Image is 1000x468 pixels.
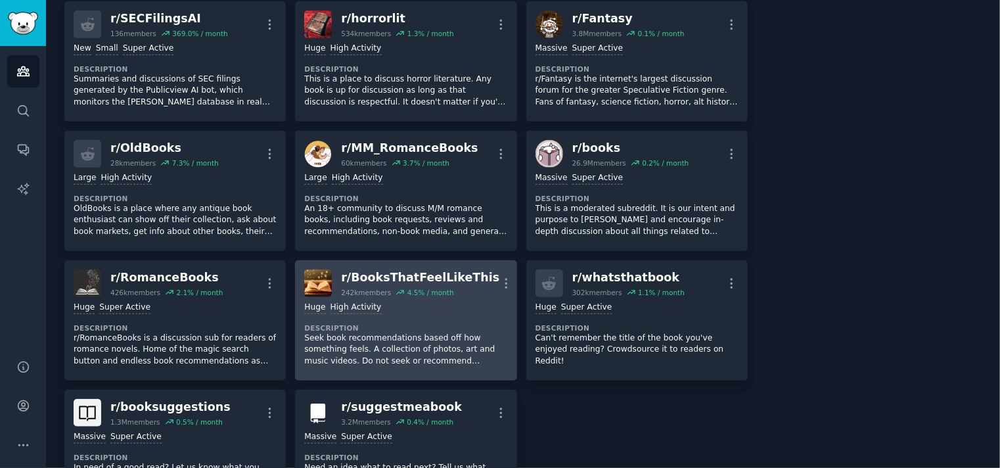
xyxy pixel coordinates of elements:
[526,131,748,251] a: booksr/books26.9Mmembers0.2% / monthMassiveSuper ActiveDescriptionThis is a moderated subreddit. ...
[535,323,739,333] dt: Description
[572,11,685,27] div: r/ Fantasy
[642,158,689,168] div: 0.2 % / month
[96,43,118,55] div: Small
[64,260,286,381] a: RomanceBooksr/RomanceBooks426kmembers2.1% / monthHugeSuper ActiveDescriptionr/RomanceBooks is a d...
[332,172,383,185] div: High Activity
[407,288,454,297] div: 4.5 % / month
[295,131,516,251] a: MM_RomanceBooksr/MM_RomanceBooks60kmembers3.7% / monthLargeHigh ActivityDescriptionAn 18+ communi...
[341,11,453,27] div: r/ horrorlit
[341,269,499,286] div: r/ BooksThatFeelLikeThis
[74,333,277,367] p: r/RomanceBooks is a discussion sub for readers of romance novels. Home of the magic search button...
[330,43,382,55] div: High Activity
[74,203,277,238] p: OldBooks is a place where any antique book enthusiast can show off their collection, ask about bo...
[535,333,739,367] p: Can't remember the title of the book you've enjoyed reading? Crowdsource it to readers on Reddit!
[572,288,622,297] div: 302k members
[535,203,739,238] p: This is a moderated subreddit. It is our intent and purpose to [PERSON_NAME] and encourage in-dep...
[295,1,516,122] a: horrorlitr/horrorlit534kmembers1.3% / monthHugeHigh ActivityDescriptionThis is a place to discuss...
[526,1,748,122] a: Fantasyr/Fantasy3.8Mmembers0.1% / monthMassiveSuper ActiveDescriptionr/Fantasy is the internet's ...
[74,431,106,444] div: Massive
[572,140,689,156] div: r/ books
[572,172,624,185] div: Super Active
[638,29,685,38] div: 0.1 % / month
[535,11,563,38] img: Fantasy
[535,74,739,108] p: r/Fantasy is the internet's largest discussion forum for the greater Speculative Fiction genre. F...
[74,453,277,462] dt: Description
[74,323,277,333] dt: Description
[638,288,685,297] div: 1.1 % / month
[304,453,507,462] dt: Description
[341,140,478,156] div: r/ MM_RomanceBooks
[123,43,174,55] div: Super Active
[110,269,223,286] div: r/ RomanceBooks
[8,12,38,35] img: GummySearch logo
[74,302,95,314] div: Huge
[304,399,332,427] img: suggestmeabook
[341,29,391,38] div: 534k members
[535,64,739,74] dt: Description
[74,269,101,297] img: RomanceBooks
[304,323,507,333] dt: Description
[110,399,231,415] div: r/ booksuggestions
[341,417,391,427] div: 3.2M members
[535,172,568,185] div: Massive
[110,140,219,156] div: r/ OldBooks
[572,29,622,38] div: 3.8M members
[535,43,568,55] div: Massive
[99,302,150,314] div: Super Active
[304,203,507,238] p: An 18+ community to discuss M/M romance books, including book requests, reviews and recommendatio...
[304,333,507,367] p: Seek book recommendations based off how something feels. A collection of photos, art and music vi...
[572,43,624,55] div: Super Active
[535,140,563,168] img: books
[304,43,325,55] div: Huge
[74,64,277,74] dt: Description
[74,194,277,203] dt: Description
[64,1,286,122] a: r/SECFilingsAI136members369.0% / monthNewSmallSuper ActiveDescriptionSummaries and discussions of...
[341,399,462,415] div: r/ suggestmeabook
[403,158,449,168] div: 3.7 % / month
[110,29,156,38] div: 136 members
[341,158,386,168] div: 60k members
[295,260,516,381] a: BooksThatFeelLikeThisr/BooksThatFeelLikeThis242kmembers4.5% / monthHugeHigh ActivityDescriptionSe...
[110,417,160,427] div: 1.3M members
[304,64,507,74] dt: Description
[172,29,227,38] div: 369.0 % / month
[304,269,332,297] img: BooksThatFeelLikeThis
[535,302,557,314] div: Huge
[172,158,219,168] div: 7.3 % / month
[561,302,612,314] div: Super Active
[330,302,382,314] div: High Activity
[341,431,392,444] div: Super Active
[304,302,325,314] div: Huge
[110,11,228,27] div: r/ SECFilingsAI
[74,74,277,108] p: Summaries and discussions of SEC filings generated by the Publicview AI bot, which monitors the [...
[176,417,223,427] div: 0.5 % / month
[304,194,507,203] dt: Description
[110,431,162,444] div: Super Active
[407,417,453,427] div: 0.4 % / month
[74,399,101,427] img: booksuggestions
[407,29,454,38] div: 1.3 % / month
[74,172,96,185] div: Large
[572,158,626,168] div: 26.9M members
[535,194,739,203] dt: Description
[304,11,332,38] img: horrorlit
[64,131,286,251] a: r/OldBooks28kmembers7.3% / monthLargeHigh ActivityDescriptionOldBooks is a place where any antiqu...
[304,74,507,108] p: This is a place to discuss horror literature. Any book is up for discussion as long as that discu...
[110,158,156,168] div: 28k members
[304,140,332,168] img: MM_RomanceBooks
[341,288,391,297] div: 242k members
[572,269,685,286] div: r/ whatsthatbook
[304,431,336,444] div: Massive
[110,288,160,297] div: 426k members
[101,172,152,185] div: High Activity
[74,43,91,55] div: New
[526,260,748,381] a: r/whatsthatbook302kmembers1.1% / monthHugeSuper ActiveDescriptionCan't remember the title of the ...
[176,288,223,297] div: 2.1 % / month
[304,172,327,185] div: Large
